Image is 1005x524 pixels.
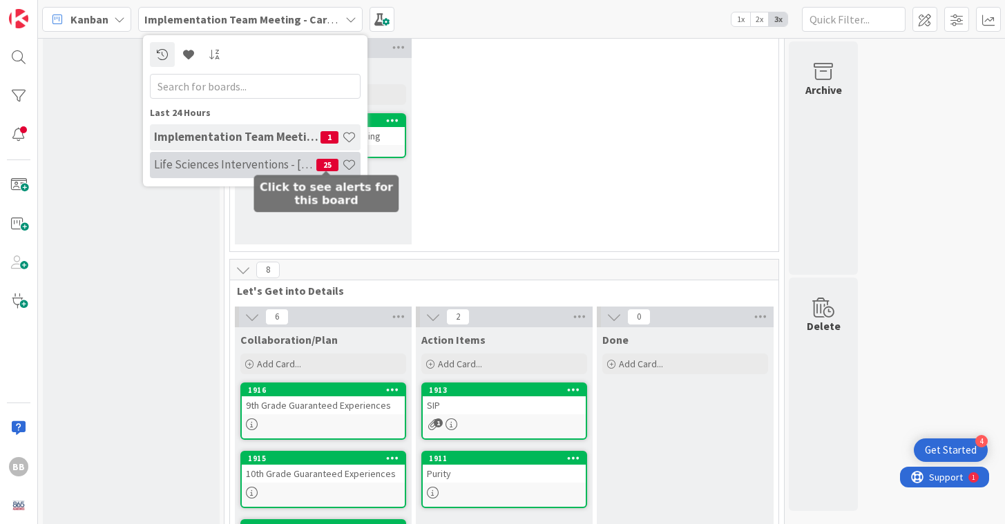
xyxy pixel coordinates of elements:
div: 1913SIP [423,384,586,414]
span: 2 [446,309,470,325]
span: 2x [750,12,769,26]
div: 19169th Grade Guaranteed Experiences [242,384,405,414]
span: Action Items [421,333,486,347]
span: 3x [769,12,787,26]
input: Search for boards... [150,74,361,99]
a: 1911Purity [421,451,587,508]
span: Add Card... [257,358,301,370]
h5: Click to see alerts for this board [260,181,394,207]
div: Archive [805,81,842,98]
span: Support [29,2,63,19]
div: 1911Purity [423,452,586,483]
div: 1916 [242,384,405,396]
div: 4 [975,435,988,447]
div: BB [9,457,28,476]
span: Let's Get into Details [237,284,761,298]
div: 10th Grade Guaranteed Experiences [242,465,405,483]
div: 1913 [429,385,586,395]
span: Add Card... [619,358,663,370]
a: 191510th Grade Guaranteed Experiences [240,451,406,508]
div: Open Get Started checklist, remaining modules: 4 [914,438,988,462]
span: 1 [320,131,338,144]
span: 1 [434,418,443,427]
div: 1913 [423,384,586,396]
div: Get Started [925,443,977,457]
span: 0 [627,309,651,325]
span: 1x [731,12,750,26]
img: avatar [9,496,28,515]
div: Delete [807,318,841,334]
div: 1 [72,6,75,17]
a: 19169th Grade Guaranteed Experiences [240,382,406,440]
div: 1916 [248,385,405,395]
div: 1915 [242,452,405,465]
img: Visit kanbanzone.com [9,9,28,28]
div: 1915 [248,454,405,463]
span: Done [602,333,629,347]
span: Collaboration/Plan [240,333,338,347]
b: Implementation Team Meeting - Career Themed [144,12,387,26]
div: 191510th Grade Guaranteed Experiences [242,452,405,483]
span: 6 [265,309,289,325]
span: Add Card... [438,358,482,370]
span: 8 [256,262,280,278]
div: Last 24 Hours [150,106,361,120]
span: 25 [316,159,338,171]
div: 1911 [423,452,586,465]
a: 1913SIP [421,382,587,440]
span: Kanban [70,11,108,28]
div: SIP [423,396,586,414]
div: 9th Grade Guaranteed Experiences [242,396,405,414]
div: Purity [423,465,586,483]
input: Quick Filter... [802,7,906,32]
div: 1911 [429,454,586,463]
h4: Implementation Team Meeting - Career Themed [154,130,320,144]
h4: Life Sciences Interventions - [DATE]-[DATE] [154,157,316,171]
